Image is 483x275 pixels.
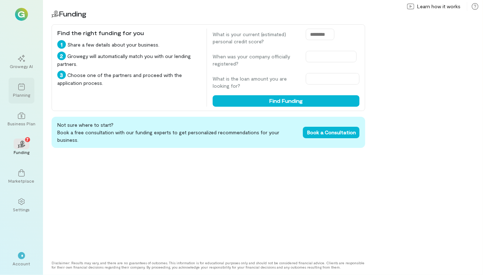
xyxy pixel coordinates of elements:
div: *Account [9,246,34,272]
div: Disclaimer: Results may vary, and there are no guarantees of outcomes. This information is for ed... [52,261,365,269]
button: Book a Consultation [303,127,359,138]
a: Planning [9,78,34,103]
div: Growegy will automatically match you with our lending partners. [57,52,201,68]
span: Book a Consultation [307,129,356,135]
div: Growegy AI [10,63,33,69]
span: Learn how it works [417,3,460,10]
label: What is your current (estimated) personal credit score? [213,31,299,45]
div: Account [13,261,30,266]
span: Funding [59,9,86,18]
div: Not sure where to start? Book a free consultation with our funding experts to get personalized re... [52,117,365,148]
div: Settings [13,207,30,212]
div: 1 [57,40,66,49]
a: Business Plan [9,106,34,132]
a: Settings [9,192,34,218]
a: Funding [9,135,34,161]
label: When was your company officially registered? [213,53,299,67]
a: Marketplace [9,164,34,189]
div: Marketplace [9,178,35,184]
span: 7 [26,136,29,143]
div: Business Plan [8,121,35,126]
button: Find Funding [213,95,359,107]
div: Find the right funding for you [57,29,201,37]
div: Funding [14,149,29,155]
div: Share a few details about your business. [57,40,201,49]
div: Choose one of the partners and proceed with the application process. [57,71,201,87]
label: What is the loan amount you are looking for? [213,75,299,90]
a: Growegy AI [9,49,34,75]
div: 3 [57,71,66,79]
div: 2 [57,52,66,60]
div: Planning [13,92,30,98]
